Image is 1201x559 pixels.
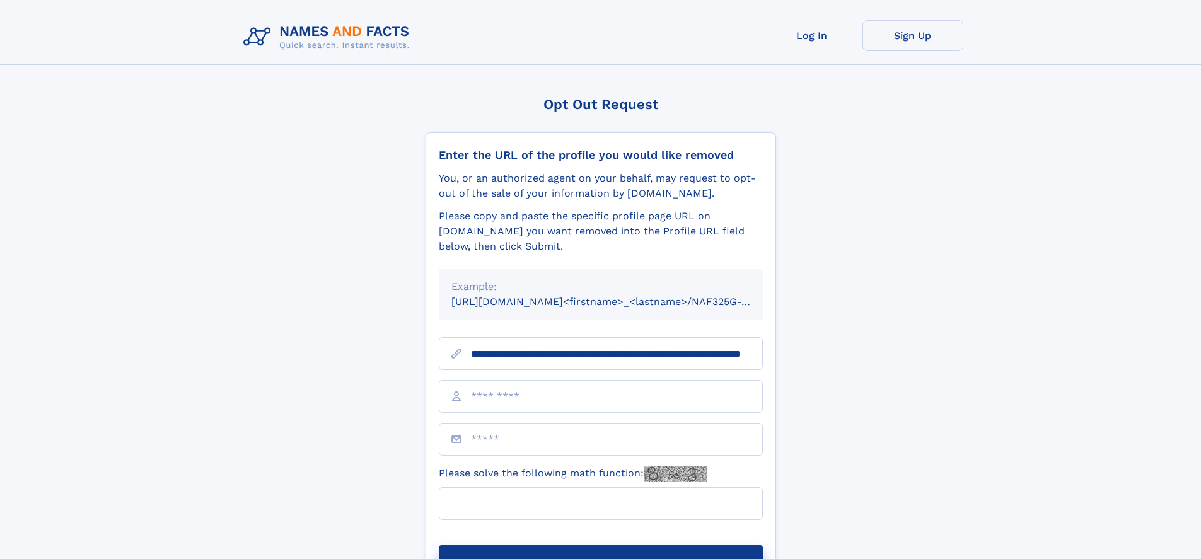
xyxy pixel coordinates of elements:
div: You, or an authorized agent on your behalf, may request to opt-out of the sale of your informatio... [439,171,763,201]
img: Logo Names and Facts [238,20,420,54]
div: Opt Out Request [426,96,776,112]
a: Sign Up [862,20,963,51]
small: [URL][DOMAIN_NAME]<firstname>_<lastname>/NAF325G-xxxxxxxx [451,296,787,308]
label: Please solve the following math function: [439,466,707,482]
div: Please copy and paste the specific profile page URL on [DOMAIN_NAME] you want removed into the Pr... [439,209,763,254]
div: Enter the URL of the profile you would like removed [439,148,763,162]
div: Example: [451,279,750,294]
a: Log In [762,20,862,51]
